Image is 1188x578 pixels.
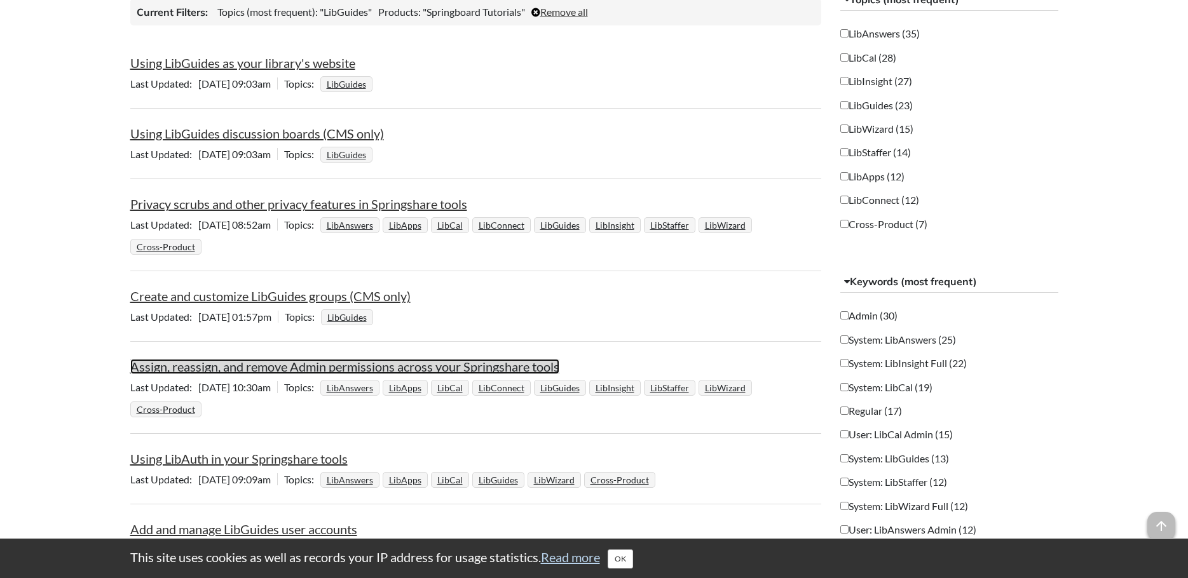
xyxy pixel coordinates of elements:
a: LibGuides [538,216,582,234]
input: Admin (30) [840,311,849,319]
a: Using LibGuides discussion boards (CMS only) [130,126,384,141]
span: Topics [284,381,320,393]
input: LibApps (12) [840,172,849,180]
a: LibCal [435,216,465,234]
a: Privacy scrubs and other privacy features in Springshare tools [130,196,467,212]
span: [DATE] 08:52am [130,218,277,231]
input: LibAnswers (35) [840,29,849,37]
a: LibAnswers [325,471,375,489]
span: [DATE] 10:30am [130,381,277,393]
input: LibWizard (15) [840,124,849,133]
label: LibWizard (15) [840,122,913,136]
label: LibAnswers (35) [840,27,920,41]
a: LibInsight [594,216,636,234]
label: LibStaffer (14) [840,145,911,159]
span: Products: [378,6,421,18]
label: System: LibGuides (13) [840,452,949,466]
a: LibGuides [325,145,368,164]
button: Keywords (most frequent) [840,271,1058,293]
input: System: LibWizard Full (12) [840,502,849,510]
a: LibGuides [538,379,582,397]
label: System: LibInsight Full (22) [840,356,967,370]
span: arrow_upward [1147,512,1175,540]
label: System: LibWizard Full (12) [840,499,968,513]
a: LibCal [435,471,465,489]
input: System: LibInsight Full (22) [840,359,849,367]
ul: Topics [130,218,755,252]
span: Topics [284,473,320,485]
label: Admin (30) [840,309,898,323]
label: User: LibAnswers Admin (12) [840,523,976,537]
input: LibStaffer (14) [840,148,849,156]
input: User: LibCal Admin (15) [840,430,849,438]
a: LibApps [387,471,423,489]
a: Read more [541,549,600,565]
a: Add and manage LibGuides user accounts [130,521,357,537]
a: Create and customize LibGuides groups (CMS only) [130,288,411,304]
label: System: LibStaffer (12) [840,475,947,489]
label: System: LibAnswers (25) [840,333,956,347]
input: Cross-Product (7) [840,220,849,228]
span: Topics (most frequent): [217,6,318,18]
span: [DATE] 09:09am [130,473,277,485]
a: LibGuides [325,308,369,326]
a: Using LibAuth in your Springshare tools [130,451,348,466]
ul: Topics [321,311,376,323]
a: LibStaffer [648,216,691,234]
button: Close [608,549,633,568]
label: User: LibCal Admin (15) [840,427,953,441]
input: User: LibAnswers Admin (12) [840,525,849,534]
span: "Springboard Tutorials" [423,6,525,18]
span: Last Updated [130,148,198,160]
a: LibAnswers [325,379,375,397]
a: LibStaffer [648,379,691,397]
a: LibConnect [477,216,526,234]
a: Cross-Product [135,238,197,256]
label: LibConnect (12) [840,193,919,207]
input: LibGuides (23) [840,101,849,109]
a: LibGuides [477,471,520,489]
span: [DATE] 01:57pm [130,311,278,323]
label: LibGuides (23) [840,98,913,112]
a: arrow_upward [1147,513,1175,528]
span: Topics [284,77,320,90]
a: LibApps [387,379,423,397]
input: LibInsight (27) [840,77,849,85]
ul: Topics [130,381,755,415]
span: "LibGuides" [320,6,372,18]
a: Cross-Product [589,471,651,489]
a: LibConnect [477,379,526,397]
input: System: LibStaffer (12) [840,478,849,486]
span: [DATE] 09:03am [130,77,277,90]
div: This site uses cookies as well as records your IP address for usage statistics. [118,548,1071,568]
span: Last Updated [130,218,198,231]
label: Regular (17) [840,404,902,418]
label: LibInsight (27) [840,74,912,88]
input: LibConnect (12) [840,196,849,204]
a: Cross-Product [135,400,197,419]
span: Topics [284,218,320,231]
ul: Topics [320,148,376,160]
label: LibApps (12) [840,170,905,184]
a: LibCal [435,379,465,397]
a: Remove all [531,6,588,18]
label: System: LibCal (19) [840,380,932,394]
input: Regular (17) [840,407,849,415]
input: LibCal (28) [840,53,849,62]
a: LibWizard [703,379,748,397]
ul: Topics [320,77,376,90]
input: System: LibAnswers (25) [840,335,849,344]
a: LibWizard [703,216,748,234]
a: LibGuides [325,75,368,93]
ul: Topics [320,473,659,485]
a: LibAnswers [325,216,375,234]
span: Last Updated [130,381,198,393]
span: Topics [285,311,321,323]
a: LibApps [387,216,423,234]
span: Last Updated [130,311,198,323]
h3: Current Filters [137,5,208,19]
a: LibWizard [532,471,577,489]
input: System: LibCal (19) [840,383,849,391]
a: Using LibGuides as your library's website [130,55,355,71]
a: Assign, reassign, and remove Admin permissions across your Springshare tools [130,359,559,374]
